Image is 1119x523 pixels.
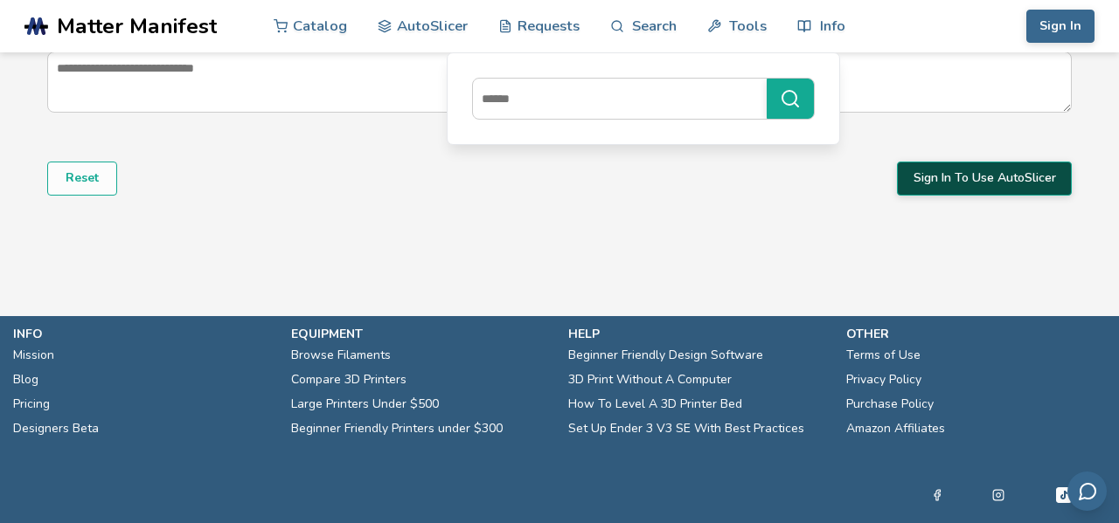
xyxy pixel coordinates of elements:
[291,325,552,343] p: equipment
[13,325,274,343] p: info
[57,14,217,38] span: Matter Manifest
[1026,10,1095,43] button: Sign In
[846,416,945,441] a: Amazon Affiliates
[13,343,54,368] a: Mission
[846,325,1107,343] p: other
[846,368,921,392] a: Privacy Policy
[291,416,503,441] a: Beginner Friendly Printers under $300
[568,416,804,441] a: Set Up Ender 3 V3 SE With Best Practices
[13,392,50,416] a: Pricing
[931,485,943,506] a: Facebook
[846,392,934,416] a: Purchase Policy
[13,368,38,392] a: Blog
[846,343,921,368] a: Terms of Use
[992,485,1004,506] a: Instagram
[1067,471,1107,511] button: Send feedback via email
[47,162,117,195] button: Reset
[897,162,1072,195] button: Sign In To Use AutoSlicer
[568,392,742,416] a: How To Level A 3D Printer Bed
[291,368,407,392] a: Compare 3D Printers
[568,343,763,368] a: Beginner Friendly Design Software
[291,392,439,416] a: Large Printers Under $500
[1053,485,1074,506] a: Tiktok
[13,416,99,441] a: Designers Beta
[291,343,391,368] a: Browse Filaments
[48,52,1071,112] textarea: Notes (optional)
[568,325,829,343] p: help
[568,368,732,392] a: 3D Print Without A Computer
